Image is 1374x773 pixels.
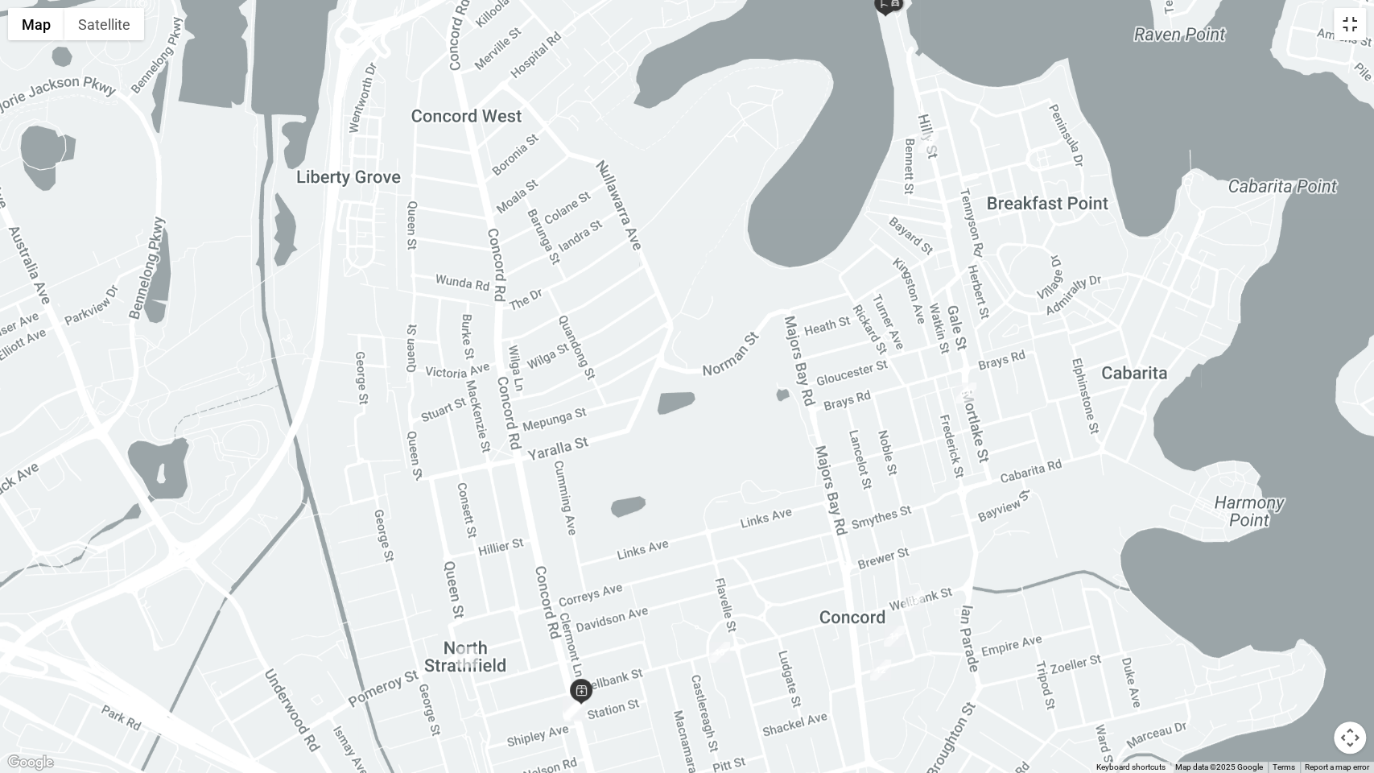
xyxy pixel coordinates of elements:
[1096,762,1166,773] button: Keyboard shortcuts
[955,382,976,403] div: 14
[1334,721,1366,754] button: Map camera controls
[1305,763,1369,771] a: Report a map error
[1273,763,1295,771] a: Terms (opens in new tab)
[1175,763,1263,771] span: Map data ©2025 Google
